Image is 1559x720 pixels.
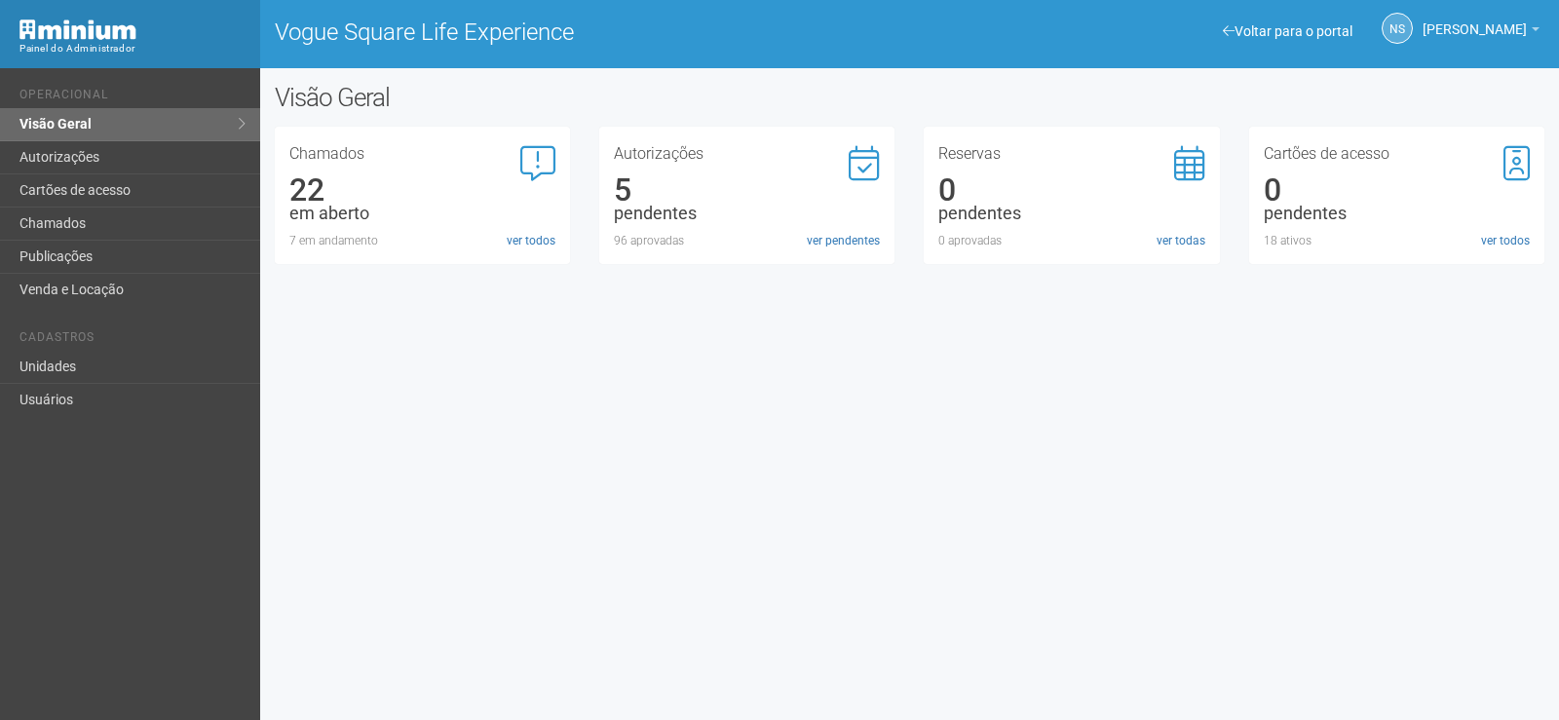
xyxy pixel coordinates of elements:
[1157,232,1205,249] a: ver todas
[507,232,555,249] a: ver todos
[19,40,246,57] div: Painel do Administrador
[289,232,555,249] div: 7 em andamento
[289,146,555,162] h3: Chamados
[1264,205,1530,222] div: pendentes
[1382,13,1413,44] a: NS
[938,232,1204,249] div: 0 aprovadas
[275,83,787,112] h2: Visão Geral
[614,232,880,249] div: 96 aprovadas
[1264,232,1530,249] div: 18 ativos
[938,205,1204,222] div: pendentes
[1264,146,1530,162] h3: Cartões de acesso
[19,330,246,351] li: Cadastros
[614,146,880,162] h3: Autorizações
[614,181,880,199] div: 5
[807,232,880,249] a: ver pendentes
[19,88,246,108] li: Operacional
[1423,24,1540,40] a: [PERSON_NAME]
[289,181,555,199] div: 22
[289,205,555,222] div: em aberto
[938,181,1204,199] div: 0
[1481,232,1530,249] a: ver todos
[614,205,880,222] div: pendentes
[1423,3,1527,37] span: Nicolle Silva
[1264,181,1530,199] div: 0
[938,146,1204,162] h3: Reservas
[275,19,895,45] h1: Vogue Square Life Experience
[19,19,136,40] img: Minium
[1223,23,1352,39] a: Voltar para o portal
